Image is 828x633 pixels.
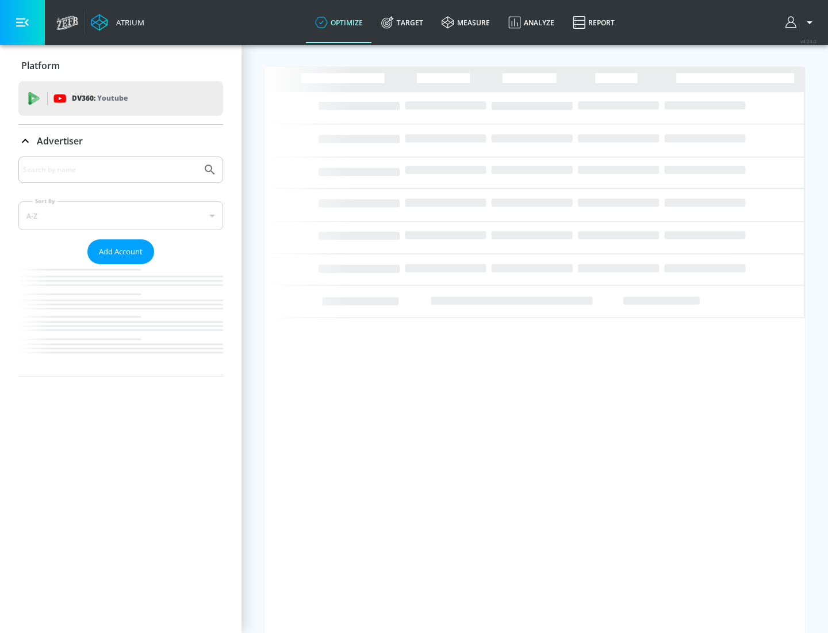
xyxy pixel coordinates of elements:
p: Youtube [97,92,128,104]
p: Advertiser [37,135,83,147]
span: Add Account [99,245,143,258]
div: DV360: Youtube [18,81,223,116]
div: Advertiser [18,125,223,157]
input: Search by name [23,162,197,177]
div: Platform [18,49,223,82]
div: Atrium [112,17,144,28]
span: v 4.24.0 [800,38,816,44]
nav: list of Advertiser [18,264,223,376]
a: Target [372,2,432,43]
a: measure [432,2,499,43]
a: Atrium [91,14,144,31]
a: Report [563,2,624,43]
a: optimize [306,2,372,43]
div: A-Z [18,201,223,230]
p: Platform [21,59,60,72]
button: Add Account [87,239,154,264]
p: DV360: [72,92,128,105]
a: Analyze [499,2,563,43]
div: Advertiser [18,157,223,376]
label: Sort By [33,197,57,205]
